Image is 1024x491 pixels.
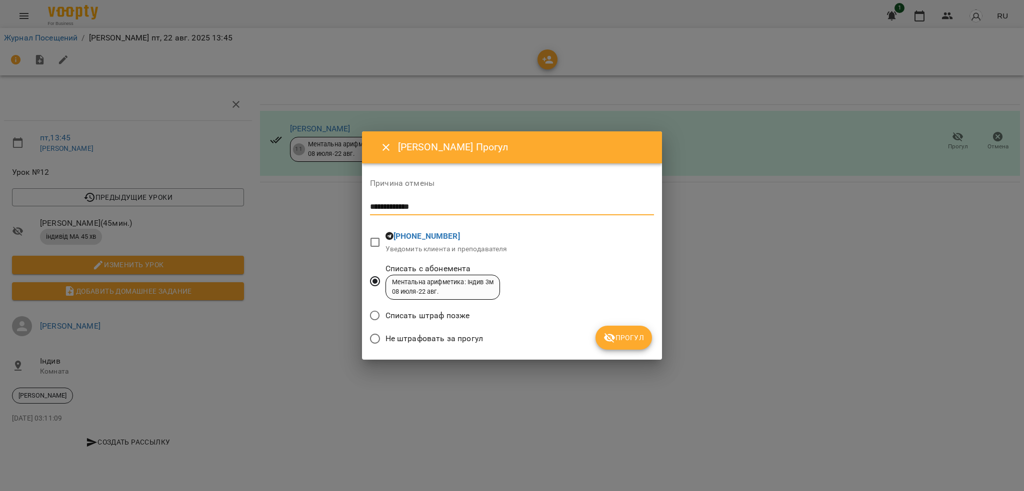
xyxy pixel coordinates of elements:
span: Списать штраф позже [385,310,470,322]
h6: [PERSON_NAME] Прогул [398,139,650,155]
label: Причина отмены [370,179,654,187]
p: Уведомить клиента и преподавателя [385,244,507,254]
a: [PHONE_NUMBER] [393,231,460,241]
span: Списать с абонемента [385,263,500,275]
span: Не штрафовать за прогул [385,333,483,345]
button: Close [374,135,398,159]
div: Ментальна арифметика: Індив 3м 08 июля - 22 авг. [392,278,493,296]
button: Прогул [595,326,652,350]
span: Прогул [603,332,644,344]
